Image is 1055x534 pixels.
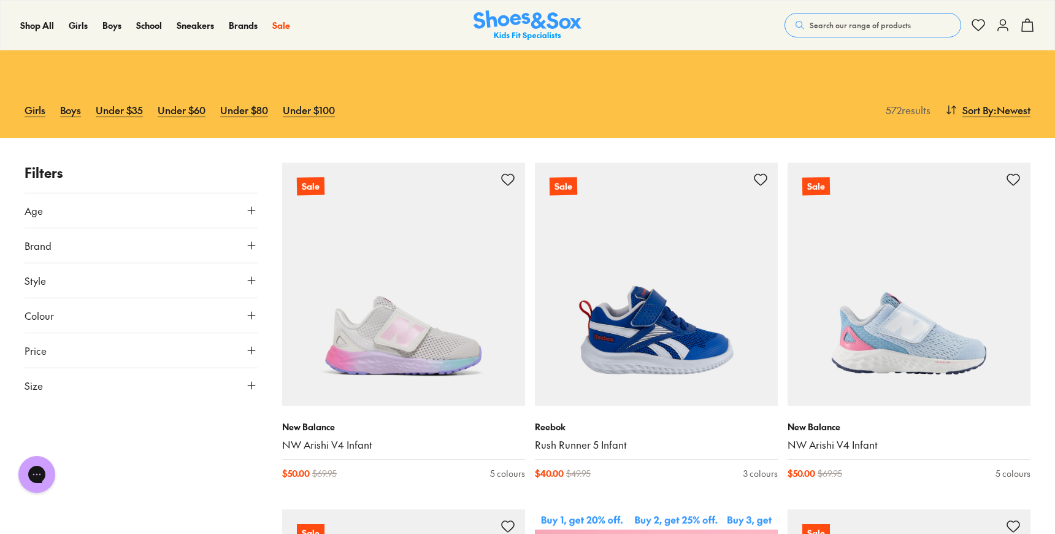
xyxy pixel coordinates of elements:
span: Sale [272,19,290,31]
a: Rush Runner 5 Infant [535,438,778,452]
a: Under $60 [158,96,205,123]
span: Boys [102,19,121,31]
span: Girls [69,19,88,31]
span: $ 40.00 [535,467,564,480]
span: Style [25,273,46,288]
a: NW Arishi V4 Infant [788,438,1030,452]
button: Style [25,263,258,298]
a: NW Arishi V4 Infant [282,438,525,452]
a: Sale [272,19,290,32]
button: Size [25,368,258,403]
span: : Newest [994,103,1030,117]
p: Sale [297,177,324,196]
span: Sneakers [177,19,214,31]
p: Sale [802,177,830,196]
span: $ 69.95 [818,467,842,480]
div: 5 colours [490,467,525,480]
a: Sale [788,163,1030,406]
span: Brand [25,238,52,253]
span: Brands [229,19,258,31]
a: Boys [102,19,121,32]
button: Age [25,193,258,228]
span: Size [25,378,43,393]
p: New Balance [788,420,1030,433]
a: School [136,19,162,32]
button: Search our range of products [785,13,961,37]
a: Sneakers [177,19,214,32]
span: $ 50.00 [282,467,310,480]
a: Shop All [20,19,54,32]
span: Age [25,203,43,218]
p: Reebok [535,420,778,433]
a: Under $80 [220,96,268,123]
a: Sale [535,163,778,406]
a: Girls [25,96,45,123]
button: Price [25,333,258,368]
span: $ 50.00 [788,467,815,480]
a: Sale [282,163,525,406]
a: Boys [60,96,81,123]
a: Under $35 [96,96,143,123]
span: School [136,19,162,31]
a: Under $100 [283,96,335,123]
span: Price [25,343,47,358]
span: Colour [25,308,54,323]
img: SNS_Logo_Responsive.svg [474,10,581,41]
span: $ 69.95 [312,467,337,480]
button: Brand [25,228,258,263]
button: Sort By:Newest [945,96,1030,123]
div: 3 colours [743,467,778,480]
span: Sort By [962,103,994,117]
p: 572 results [881,103,930,117]
div: 5 colours [996,467,1030,480]
a: Shoes & Sox [474,10,581,41]
button: Colour [25,298,258,333]
p: New Balance [282,420,525,433]
span: Shop All [20,19,54,31]
iframe: Gorgias live chat messenger [12,452,61,497]
a: Brands [229,19,258,32]
span: Search our range of products [810,20,911,31]
span: $ 49.95 [566,467,591,480]
p: Filters [25,163,258,183]
p: Sale [550,177,577,196]
a: Girls [69,19,88,32]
